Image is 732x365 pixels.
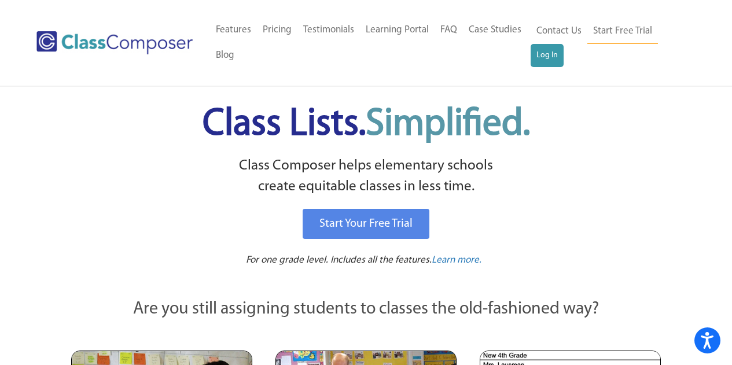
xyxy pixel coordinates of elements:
[435,17,463,43] a: FAQ
[210,17,257,43] a: Features
[246,255,432,265] span: For one grade level. Includes all the features.
[71,297,661,322] p: Are you still assigning students to classes the old-fashioned way?
[257,17,297,43] a: Pricing
[587,19,658,45] a: Start Free Trial
[366,106,530,143] span: Simplified.
[203,106,530,143] span: Class Lists.
[531,44,564,67] a: Log In
[210,43,240,68] a: Blog
[531,19,687,67] nav: Header Menu
[69,156,663,198] p: Class Composer helps elementary schools create equitable classes in less time.
[432,253,481,268] a: Learn more.
[319,218,413,230] span: Start Your Free Trial
[531,19,587,44] a: Contact Us
[297,17,360,43] a: Testimonials
[303,209,429,239] a: Start Your Free Trial
[36,31,193,54] img: Class Composer
[432,255,481,265] span: Learn more.
[463,17,527,43] a: Case Studies
[210,17,531,68] nav: Header Menu
[360,17,435,43] a: Learning Portal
